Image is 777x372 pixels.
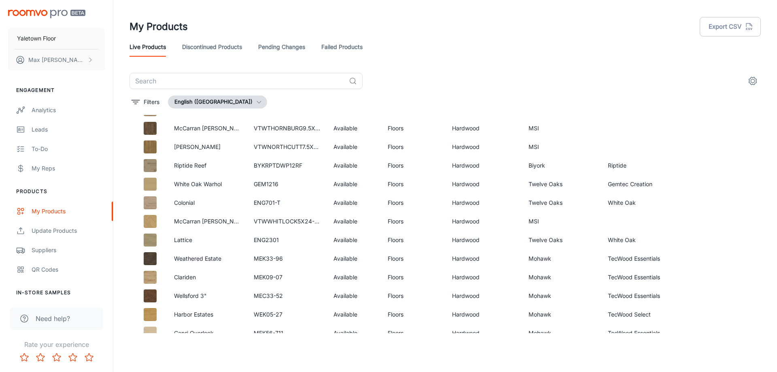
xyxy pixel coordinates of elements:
[601,231,681,249] td: White Oak
[174,143,221,150] a: [PERSON_NAME]
[32,265,105,274] div: QR Codes
[446,305,522,324] td: Hardwood
[247,249,327,268] td: MEK33-96
[174,218,248,225] a: McCarran [PERSON_NAME]
[381,193,446,212] td: Floors
[601,305,681,324] td: TecWood Select
[327,193,381,212] td: Available
[446,193,522,212] td: Hardwood
[601,156,681,175] td: Riptide
[65,349,81,366] button: Rate 4 star
[522,268,602,287] td: Mohawk
[381,305,446,324] td: Floors
[700,17,761,36] button: Export CSV
[522,138,602,156] td: MSI
[381,287,446,305] td: Floors
[32,246,105,255] div: Suppliers
[381,156,446,175] td: Floors
[247,193,327,212] td: ENG701-T
[247,287,327,305] td: MEC33-52
[174,274,196,281] a: Clariden
[522,287,602,305] td: Mohawk
[32,106,105,115] div: Analytics
[446,231,522,249] td: Hardwood
[381,231,446,249] td: Floors
[32,207,105,216] div: My Products
[174,255,221,262] a: Weathered Estate
[129,19,188,34] h1: My Products
[381,268,446,287] td: Floors
[174,292,207,299] a: Wellsford 3"
[522,119,602,138] td: MSI
[327,119,381,138] td: Available
[446,324,522,342] td: Hardwood
[174,311,213,318] a: Harbor Estates
[522,231,602,249] td: Twelve Oaks
[129,96,161,108] button: filter
[601,268,681,287] td: TecWood Essentials
[522,212,602,231] td: MSI
[6,340,106,349] p: Rate your experience
[32,226,105,235] div: Update Products
[174,181,222,187] a: White Oak Warhol
[247,175,327,193] td: GEM1216
[522,249,602,268] td: Mohawk
[182,37,242,57] a: Discontinued Products
[327,249,381,268] td: Available
[522,305,602,324] td: Mohawk
[174,199,195,206] a: Colonial
[446,249,522,268] td: Hardwood
[327,231,381,249] td: Available
[381,212,446,231] td: Floors
[327,287,381,305] td: Available
[522,193,602,212] td: Twelve Oaks
[32,145,105,153] div: To-do
[446,156,522,175] td: Hardwood
[32,125,105,134] div: Leads
[522,156,602,175] td: Biyork
[327,268,381,287] td: Available
[327,175,381,193] td: Available
[381,138,446,156] td: Floors
[8,28,105,49] button: Yaletown Floor
[28,55,85,64] p: Max [PERSON_NAME]
[247,305,327,324] td: WEK05-27
[381,249,446,268] td: Floors
[601,324,681,342] td: TecWood Essentials
[144,98,159,106] p: Filters
[247,231,327,249] td: ENG2301
[247,138,327,156] td: VTWNORTHCUTT7.5X75-1/2-2MM
[381,119,446,138] td: Floors
[247,212,327,231] td: VTWWHITLOCK5X24-5/8-4MM
[32,164,105,173] div: My Reps
[32,349,49,366] button: Rate 2 star
[446,119,522,138] td: Hardwood
[8,10,85,18] img: Roomvo PRO Beta
[17,34,56,43] p: Yaletown Floor
[36,314,70,323] span: Need help?
[601,193,681,212] td: White Oak
[174,162,206,169] a: Riptide Reef
[446,212,522,231] td: Hardwood
[522,324,602,342] td: Mohawk
[247,119,327,138] td: VTWTHORNBURG9.5X86-5/8-4MM
[129,73,346,89] input: Search
[174,236,192,243] a: Lattice
[8,49,105,70] button: Max [PERSON_NAME]
[745,73,761,89] button: settings
[601,287,681,305] td: TecWood Essentials
[129,37,166,57] a: Live Products
[49,349,65,366] button: Rate 3 star
[174,125,248,132] a: McCarran [PERSON_NAME]
[327,305,381,324] td: Available
[446,268,522,287] td: Hardwood
[327,156,381,175] td: Available
[446,287,522,305] td: Hardwood
[321,37,363,57] a: Failed Products
[16,349,32,366] button: Rate 1 star
[381,175,446,193] td: Floors
[381,324,446,342] td: Floors
[327,324,381,342] td: Available
[168,96,267,108] button: English ([GEOGRAPHIC_DATA])
[247,268,327,287] td: MEK09-07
